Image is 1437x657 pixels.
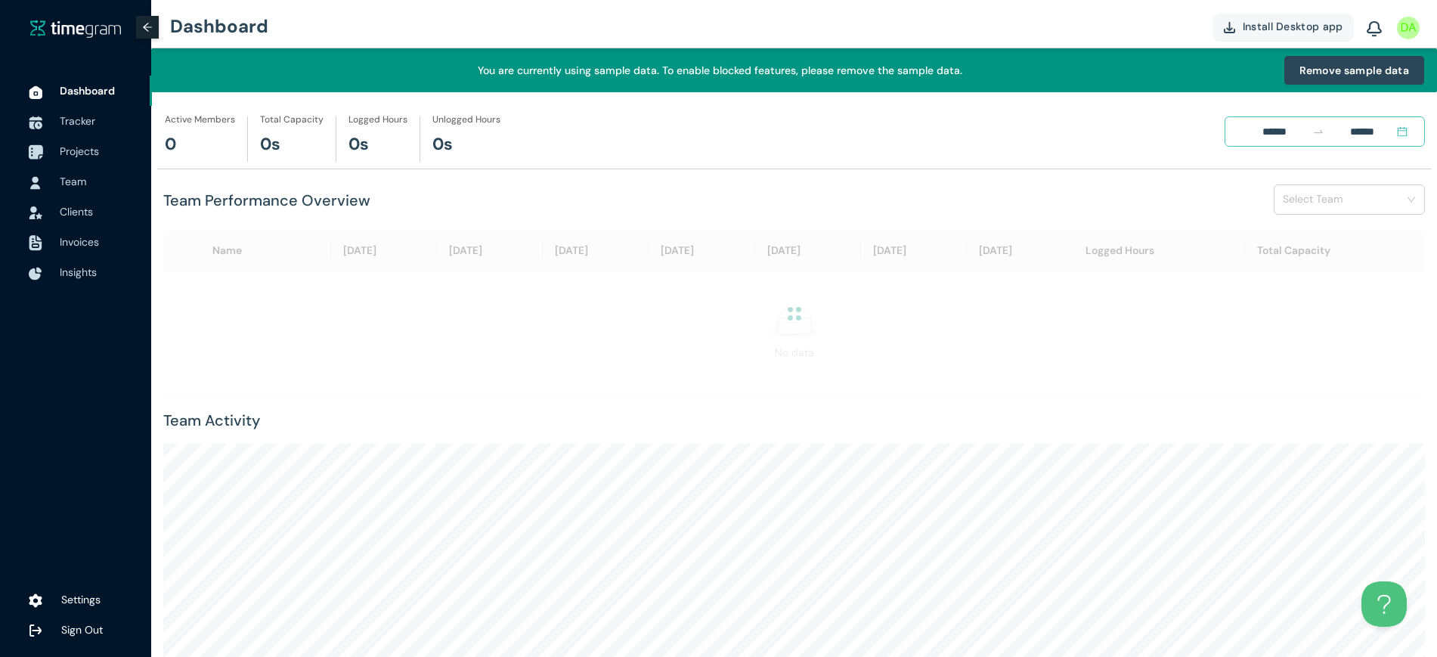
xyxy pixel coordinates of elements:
span: Dashboard [60,84,115,98]
h1: 0s [432,132,453,158]
img: ProjectIcon [28,145,43,160]
span: Team [60,175,86,188]
span: Projects [60,144,99,158]
h1: 0 [165,132,176,158]
span: Clients [60,205,93,218]
span: Sign Out [61,623,103,637]
span: to [1312,126,1324,138]
img: timegram [30,20,121,38]
h1: Active Members [165,113,235,127]
img: settings.78e04af822cf15d41b38c81147b09f22.svg [29,593,42,609]
img: InsightsIcon [29,267,42,280]
button: Install Desktop app [1212,14,1354,40]
h1: Dashboard [170,4,268,49]
h1: 0s [260,132,280,158]
button: Remove sample data [1284,55,1425,85]
img: TimeTrackerIcon [29,116,42,129]
img: UserIcon [1397,17,1420,39]
img: InvoiceIcon [29,235,42,251]
h1: You are currently using sample data. To enable blocked features, please remove the sample data. [163,62,1278,79]
img: logOut.ca60ddd252d7bab9102ea2608abe0238.svg [29,624,42,637]
span: Remove sample data [1299,62,1409,79]
img: InvoiceIcon [29,206,42,219]
iframe: Toggle Customer Support [1361,581,1407,627]
span: swap-right [1312,126,1324,138]
a: timegram [30,19,121,38]
img: DashboardIcon [29,85,42,99]
img: UserIcon [29,176,42,190]
span: Insights [60,265,97,279]
h1: Team Activity [163,409,1425,432]
span: Tracker [60,114,95,128]
h1: Logged Hours [348,113,407,127]
h1: Team Performance Overview [163,189,370,212]
span: arrow-left [142,22,153,33]
span: Install Desktop app [1243,18,1343,35]
span: Settings [61,593,101,606]
h1: Total Capacity [260,113,324,127]
h1: 0s [348,132,369,158]
img: DownloadApp [1224,22,1235,33]
span: Invoices [60,235,99,249]
h1: Unlogged Hours [432,113,500,127]
img: BellIcon [1367,21,1382,38]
